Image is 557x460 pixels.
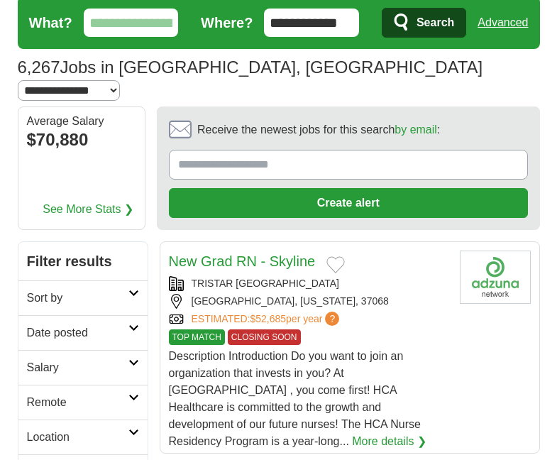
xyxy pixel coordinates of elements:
[27,359,128,376] h2: Salary
[228,329,301,345] span: CLOSING SOON
[18,420,148,454] a: Location
[352,433,426,450] a: More details ❯
[326,256,345,273] button: Add to favorite jobs
[18,315,148,350] a: Date posted
[27,394,128,411] h2: Remote
[395,124,437,136] a: by email
[382,8,466,38] button: Search
[18,350,148,385] a: Salary
[27,116,136,127] div: Average Salary
[18,242,148,280] h2: Filter results
[18,55,60,80] span: 6,267
[27,324,128,341] h2: Date posted
[27,127,136,153] div: $70,880
[27,290,128,307] h2: Sort by
[18,280,148,315] a: Sort by
[169,350,421,447] span: Description Introduction Do you want to join an organization that invests in you? At [GEOGRAPHIC_...
[417,9,454,37] span: Search
[29,12,72,33] label: What?
[43,201,133,218] a: See More Stats ❯
[460,251,531,304] img: Company logo
[169,188,528,218] button: Create alert
[169,294,448,309] div: [GEOGRAPHIC_DATA], [US_STATE], 37068
[169,329,225,345] span: TOP MATCH
[169,276,448,291] div: TRISTAR [GEOGRAPHIC_DATA]
[18,385,148,420] a: Remote
[169,253,316,269] a: New Grad RN - Skyline
[250,313,286,324] span: $52,685
[478,9,528,37] a: Advanced
[197,121,440,138] span: Receive the newest jobs for this search :
[27,429,128,446] h2: Location
[325,312,339,326] span: ?
[192,312,343,327] a: ESTIMATED:$52,685per year?
[201,12,253,33] label: Where?
[18,57,483,77] h1: Jobs in [GEOGRAPHIC_DATA], [GEOGRAPHIC_DATA]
